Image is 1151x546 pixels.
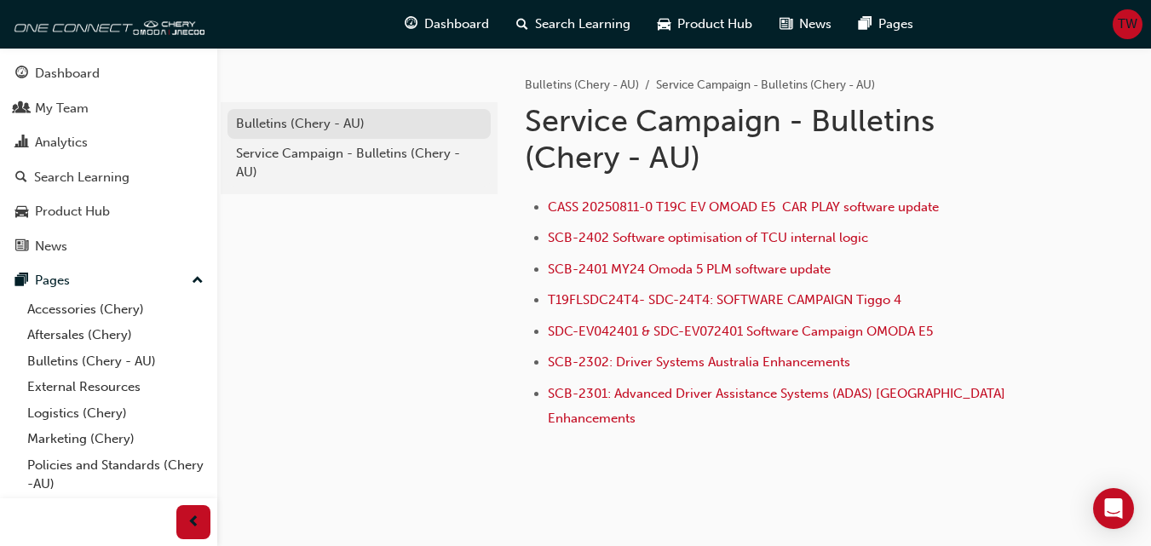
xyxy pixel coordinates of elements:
a: News [7,231,210,262]
button: Pages [7,265,210,296]
a: guage-iconDashboard [391,7,503,42]
a: My Team [7,93,210,124]
a: Analytics [7,127,210,158]
a: Dashboard [7,58,210,89]
div: Search Learning [34,168,129,187]
span: News [799,14,832,34]
span: pages-icon [859,14,872,35]
a: Accessories (Chery) [20,296,210,323]
a: SCB-2301: Advanced Driver Assistance Systems (ADAS) [GEOGRAPHIC_DATA] Enhancements [548,386,1009,426]
a: Product Hub [7,196,210,227]
span: chart-icon [15,135,28,151]
a: Marketing (Chery) [20,426,210,452]
h1: Service Campaign - Bulletins (Chery - AU) [525,102,1022,176]
a: Technical Hub Workshop information [20,497,210,543]
span: car-icon [658,14,670,35]
div: Product Hub [35,202,110,221]
a: SCB-2402 Software optimisation of TCU internal logic [548,230,868,245]
span: TW [1118,14,1137,34]
a: CASS 20250811-0 T19C EV OMOAD E5 CAR PLAY software update [548,199,939,215]
div: Dashboard [35,64,100,83]
span: search-icon [516,14,528,35]
a: Service Campaign - Bulletins (Chery - AU) [227,139,491,187]
a: car-iconProduct Hub [644,7,766,42]
a: SCB-2401 MY24 Omoda 5 PLM software update [548,262,831,277]
a: Policies and Standards (Chery -AU) [20,452,210,497]
a: T19FLSDC24T4- SDC-24T4: SOFTWARE CAMPAIGN Tiggo 4 [548,292,901,307]
div: My Team [35,99,89,118]
div: News [35,237,67,256]
a: Search Learning [7,162,210,193]
span: guage-icon [405,14,417,35]
div: Service Campaign - Bulletins (Chery - AU) [236,144,482,182]
span: news-icon [780,14,792,35]
span: Pages [878,14,913,34]
a: External Resources [20,374,210,400]
button: DashboardMy TeamAnalyticsSearch LearningProduct HubNews [7,55,210,265]
span: Dashboard [424,14,489,34]
span: car-icon [15,204,28,220]
span: up-icon [192,270,204,292]
img: oneconnect [9,7,204,41]
a: search-iconSearch Learning [503,7,644,42]
span: search-icon [15,170,27,186]
span: prev-icon [187,512,200,533]
a: Logistics (Chery) [20,400,210,427]
div: Bulletins (Chery - AU) [236,114,482,134]
a: pages-iconPages [845,7,927,42]
a: Bulletins (Chery - AU) [227,109,491,139]
a: Aftersales (Chery) [20,322,210,348]
span: Search Learning [535,14,630,34]
div: Open Intercom Messenger [1093,488,1134,529]
span: guage-icon [15,66,28,82]
span: pages-icon [15,273,28,289]
li: Service Campaign - Bulletins (Chery - AU) [656,76,875,95]
a: SCB-2302: Driver Systems Australia Enhancements [548,354,850,370]
span: Product Hub [677,14,752,34]
a: Bulletins (Chery - AU) [20,348,210,375]
div: Pages [35,271,70,290]
a: SDC-EV042401 & SDC-EV072401 Software Campaign OMODA E5 [548,324,933,339]
div: Analytics [35,133,88,152]
a: news-iconNews [766,7,845,42]
span: people-icon [15,101,28,117]
a: Bulletins (Chery - AU) [525,78,639,92]
button: TW [1113,9,1142,39]
span: news-icon [15,239,28,255]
